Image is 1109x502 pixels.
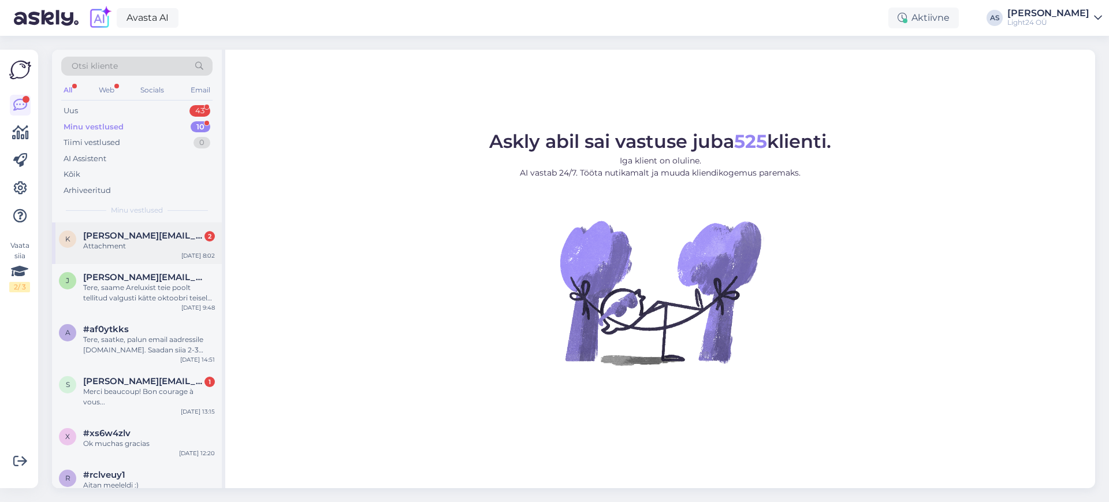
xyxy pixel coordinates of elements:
div: 2 / 3 [9,282,30,292]
div: Web [96,83,117,98]
span: #rclveuy1 [83,470,125,480]
div: Arhiveeritud [64,185,111,196]
p: Iga klient on oluline. AI vastab 24/7. Tööta nutikamalt ja muuda kliendikogemus paremaks. [489,155,831,179]
span: s [66,380,70,389]
div: Tiimi vestlused [64,137,120,148]
div: AS [987,10,1003,26]
div: Tere, saatke, palun email aadressile [DOMAIN_NAME]. Saadan siia 2-3 tunni jooksul pakkumise. [83,334,215,355]
div: [DATE] 9:48 [181,303,215,312]
div: 43 [189,105,210,117]
div: Attachment [83,241,215,251]
span: r [65,474,70,482]
div: Tere, saame Areluxist teie poolt tellitud valgusti kätte oktoobri teisel poolel. Saadam siis kohe... [83,282,215,303]
div: [DATE] 8:02 [181,251,215,260]
span: kovac.zoran@siol.net [83,230,203,241]
div: Vaata siia [9,240,30,292]
div: Uus [64,105,78,117]
span: a [65,328,70,337]
span: j [66,276,69,285]
span: j.papineau@pholia.fr [83,272,203,282]
img: Askly Logo [9,59,31,81]
div: [DATE] 12:20 [179,449,215,458]
div: Merci beaucoup! Bon courage à vous... [83,386,215,407]
span: Minu vestlused [111,205,163,215]
span: Otsi kliente [72,60,118,72]
div: Aktiivne [888,8,959,28]
div: [DATE] 13:15 [181,407,215,416]
div: Email [188,83,213,98]
div: 2 [204,231,215,241]
span: Askly abil sai vastuse juba klienti. [489,130,831,153]
div: Aitan meeleldi :) [83,480,215,490]
div: 0 [193,137,210,148]
div: 10 [191,121,210,133]
div: Kõik [64,169,80,180]
div: AI Assistent [64,153,106,165]
a: [PERSON_NAME]Light24 OÜ [1007,9,1102,27]
div: [PERSON_NAME] [1007,9,1089,18]
b: 525 [734,130,767,153]
div: Light24 OÜ [1007,18,1089,27]
a: Avasta AI [117,8,178,28]
div: Minu vestlused [64,121,124,133]
div: 1 [204,377,215,387]
div: All [61,83,75,98]
img: explore-ai [88,6,112,30]
span: x [65,432,70,441]
span: sylvie.chenavas@hotmail.fr [83,376,203,386]
div: Ok muchas gracias [83,438,215,449]
div: Socials [138,83,166,98]
img: No Chat active [556,188,764,396]
span: #af0ytkks [83,324,129,334]
span: #xs6w4zlv [83,428,131,438]
span: k [65,235,70,243]
div: [DATE] 14:51 [180,355,215,364]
